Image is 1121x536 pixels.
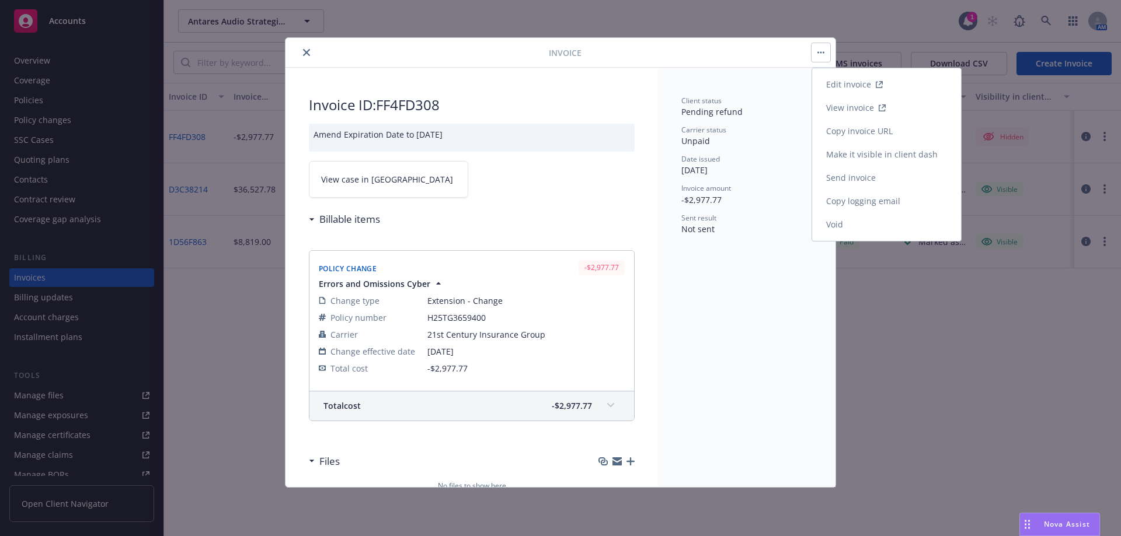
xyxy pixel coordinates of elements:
[1020,513,1035,535] div: Drag to move
[438,481,506,491] span: No files to show here
[330,295,380,307] span: Change type
[321,173,453,185] span: View case in [GEOGRAPHIC_DATA]
[427,328,625,341] span: 21st Century Insurance Group
[681,194,722,205] span: -$2,977.77
[319,454,340,469] h3: Files
[681,154,720,164] span: Date issued
[330,345,415,358] span: Change effective date
[681,106,743,117] span: Pending refund
[1019,513,1100,536] button: Nova Assist
[427,363,468,374] span: -$2,977.77
[309,454,340,469] div: Files
[427,311,625,324] span: H25TG3659400
[319,278,430,290] span: Errors and Omissions Cyber
[552,400,592,412] span: -$2,977.77
[330,362,368,374] span: Total cost
[1044,519,1090,529] span: Nova Assist
[427,295,625,307] span: Extension - Change
[319,278,444,290] button: Errors and Omissions Cyber
[309,96,635,114] h2: Invoice ID: FF4FD308
[427,345,625,358] span: [DATE]
[319,212,380,227] h3: Billable items
[681,135,710,146] span: Unpaid
[309,212,380,227] div: Billable items
[330,328,358,341] span: Carrier
[309,124,635,152] div: Amend Expiration Date to [DATE]
[323,400,361,412] span: Total cost
[681,223,715,234] span: Not sent
[681,96,722,106] span: Client status
[681,164,708,176] span: [DATE]
[681,213,716,223] span: Sent result
[549,47,582,59] span: Invoice
[579,260,625,275] div: -$2,977.77
[681,183,731,193] span: Invoice amount
[309,391,634,421] div: Totalcost-$2,977.77
[300,45,314,59] button: close
[309,161,468,198] a: View case in [GEOGRAPHIC_DATA]
[330,311,387,324] span: Policy number
[681,125,726,135] span: Carrier status
[319,264,377,274] span: Policy Change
